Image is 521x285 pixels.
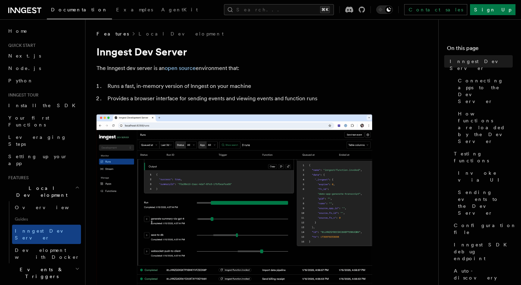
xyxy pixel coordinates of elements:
a: How functions are loaded by the Dev Server [455,108,513,147]
span: Features [6,175,29,181]
span: Python [8,78,33,83]
p: The Inngest dev server is an environment that: [96,63,372,73]
span: Configuration file [454,222,517,236]
a: Connecting apps to the Dev Server [455,74,513,108]
button: Toggle dark mode [376,6,393,14]
kbd: ⌘K [320,6,330,13]
h4: On this page [447,44,513,55]
span: Node.js [8,65,41,71]
a: Examples [112,2,157,19]
span: Auto-discovery [454,267,513,281]
a: Contact sales [404,4,467,15]
button: Events & Triggers [6,263,81,283]
a: Testing functions [451,147,513,167]
span: Setting up your app [8,154,68,166]
span: Home [8,28,28,34]
button: Local Development [6,182,81,201]
span: Inngest tour [6,92,39,98]
a: Development with Docker [12,244,81,263]
span: Quick start [6,43,35,48]
li: Runs a fast, in-memory version of Inngest on your machine [105,81,372,91]
a: Invoke via UI [455,167,513,186]
span: Next.js [8,53,41,59]
a: open source [165,65,196,71]
span: Inngest Dev Server [15,228,74,241]
a: Inngest SDK debug endpoint [451,238,513,265]
span: Guides [12,214,81,225]
a: Home [6,25,81,37]
a: Documentation [47,2,112,19]
span: Inngest SDK debug endpoint [454,241,513,262]
a: Configuration file [451,219,513,238]
span: Inngest Dev Server [450,58,513,72]
span: Overview [15,205,86,210]
span: Testing functions [454,150,513,164]
a: Next.js [6,50,81,62]
button: Search...⌘K [224,4,334,15]
a: Inngest Dev Server [12,225,81,244]
a: Leveraging Steps [6,131,81,150]
span: Local Development [6,185,75,199]
a: Local Development [139,30,224,37]
a: Python [6,74,81,87]
a: Sending events to the Dev Server [455,186,513,219]
span: Documentation [51,7,108,12]
span: Connecting apps to the Dev Server [458,77,513,105]
a: Auto-discovery [451,265,513,284]
span: How functions are loaded by the Dev Server [458,110,513,145]
span: Your first Functions [8,115,49,128]
a: Overview [12,201,81,214]
span: Features [96,30,129,37]
a: Node.js [6,62,81,74]
span: Install the SDK [8,103,80,108]
a: Your first Functions [6,112,81,131]
span: Invoke via UI [458,170,513,183]
a: AgentKit [157,2,202,19]
span: Leveraging Steps [8,134,67,147]
span: Examples [116,7,153,12]
span: Development with Docker [15,247,80,260]
a: Setting up your app [6,150,81,170]
div: Local Development [6,201,81,263]
a: Inngest Dev Server [447,55,513,74]
li: Provides a browser interface for sending events and viewing events and function runs [105,94,372,103]
a: Install the SDK [6,99,81,112]
a: Sign Up [470,4,515,15]
span: AgentKit [161,7,198,12]
span: Sending events to the Dev Server [458,189,513,216]
h1: Inngest Dev Server [96,45,372,58]
span: Events & Triggers [6,266,75,280]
